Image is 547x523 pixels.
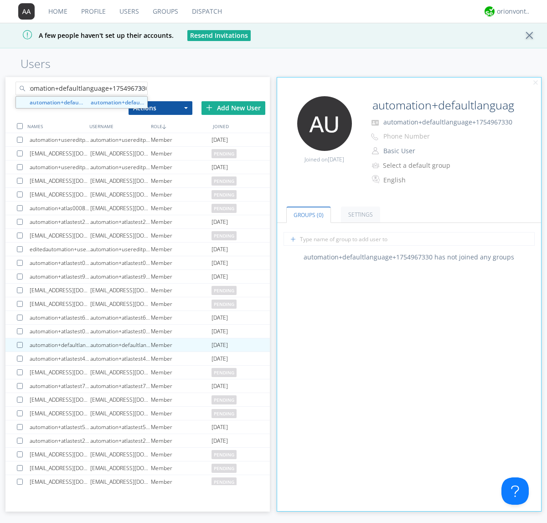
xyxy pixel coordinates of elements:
[5,448,270,461] a: [EMAIL_ADDRESS][DOMAIN_NAME][EMAIL_ADDRESS][DOMAIN_NAME]Memberpending
[212,338,228,352] span: [DATE]
[90,284,151,297] div: [EMAIL_ADDRESS][DOMAIN_NAME]
[151,352,212,365] div: Member
[5,366,270,379] a: [EMAIL_ADDRESS][DOMAIN_NAME][EMAIL_ADDRESS][DOMAIN_NAME]Memberpending
[30,352,90,365] div: automation+atlastest4841643016
[90,461,151,475] div: [EMAIL_ADDRESS][DOMAIN_NAME]
[151,338,212,352] div: Member
[30,379,90,393] div: automation+atlastest7204925671
[90,352,151,365] div: automation+atlastest4841643016
[151,393,212,406] div: Member
[151,366,212,379] div: Member
[90,379,151,393] div: automation+atlastest7204925671
[212,243,228,256] span: [DATE]
[30,297,90,311] div: [EMAIL_ADDRESS][DOMAIN_NAME]
[90,434,151,447] div: automation+atlastest2964760315
[5,461,270,475] a: [EMAIL_ADDRESS][DOMAIN_NAME][EMAIL_ADDRESS][DOMAIN_NAME]Memberpending
[187,30,251,41] button: Resend Invitations
[151,420,212,434] div: Member
[212,434,228,448] span: [DATE]
[151,407,212,420] div: Member
[90,420,151,434] div: automation+atlastest5427519359
[497,7,531,16] div: orionvontas+atlas+automation+org2
[284,232,535,246] input: Type name of group to add user to
[30,393,90,406] div: [EMAIL_ADDRESS][DOMAIN_NAME]
[371,133,378,140] img: phone-outline.svg
[90,256,151,269] div: automation+atlastest0207726650
[25,119,87,133] div: NAMES
[90,174,151,187] div: [EMAIL_ADDRESS][DOMAIN_NAME]
[212,215,228,229] span: [DATE]
[30,407,90,420] div: [EMAIL_ADDRESS][DOMAIN_NAME]
[30,243,90,256] div: editedautomation+usereditprofile+1753844339
[30,98,142,106] strong: automation+defaultlanguage+1754967330
[212,352,228,366] span: [DATE]
[369,96,516,114] input: Name
[30,229,90,242] div: [EMAIL_ADDRESS][DOMAIN_NAME]
[151,256,212,269] div: Member
[532,80,539,86] img: cancel.svg
[151,202,212,215] div: Member
[5,133,270,147] a: automation+usereditprofile+1753850455automation+usereditprofile+1753850455Member[DATE]
[30,325,90,338] div: automation+atlastest0196819604
[5,174,270,188] a: [EMAIL_ADDRESS][DOMAIN_NAME][EMAIL_ADDRESS][DOMAIN_NAME]Memberpending
[297,96,352,151] img: 373638.png
[30,174,90,187] div: [EMAIL_ADDRESS][DOMAIN_NAME]
[211,119,272,133] div: JOINED
[30,366,90,379] div: [EMAIL_ADDRESS][DOMAIN_NAME]
[328,155,344,163] span: [DATE]
[5,161,270,174] a: automation+usereditprofile+1753900487automation+usereditprofile+1753900487Member[DATE]
[90,202,151,215] div: [EMAIL_ADDRESS][DOMAIN_NAME]
[90,147,151,160] div: [EMAIL_ADDRESS][DOMAIN_NAME]
[151,297,212,311] div: Member
[212,420,228,434] span: [DATE]
[15,82,148,95] input: Search users
[30,270,90,283] div: automation+atlastest9776927396
[151,229,212,242] div: Member
[212,149,237,158] span: pending
[383,176,459,185] div: English
[5,147,270,161] a: [EMAIL_ADDRESS][DOMAIN_NAME][EMAIL_ADDRESS][DOMAIN_NAME]Memberpending
[212,286,237,295] span: pending
[151,461,212,475] div: Member
[5,379,270,393] a: automation+atlastest7204925671automation+atlastest7204925671Member[DATE]
[151,325,212,338] div: Member
[5,243,270,256] a: editedautomation+usereditprofile+1753844339automation+usereditprofile+1753844339Member[DATE]
[383,161,459,170] div: Select a default group
[212,190,237,199] span: pending
[151,434,212,447] div: Member
[151,147,212,160] div: Member
[212,176,237,186] span: pending
[151,133,212,146] div: Member
[380,145,471,157] button: Basic User
[286,207,331,223] a: Groups (0)
[30,338,90,352] div: automation+defaultlanguage+1754967330
[151,174,212,187] div: Member
[90,325,151,338] div: automation+atlastest0196819604
[212,270,228,284] span: [DATE]
[383,118,512,126] span: automation+defaultlanguage+1754967330
[341,207,380,223] a: Settings
[277,253,542,262] div: automation+defaultlanguage+1754967330 has not joined any groups
[304,155,344,163] span: Joined on
[90,133,151,146] div: automation+usereditprofile+1753850455
[90,270,151,283] div: automation+atlastest9776927396
[7,31,174,40] span: A few people haven't set up their accounts.
[90,448,151,461] div: [EMAIL_ADDRESS][DOMAIN_NAME]
[5,202,270,215] a: automation+atlas0008+org2[EMAIL_ADDRESS][DOMAIN_NAME]Memberpending
[151,448,212,461] div: Member
[5,215,270,229] a: automation+atlastest2149889861automation+atlastest2149889861Member[DATE]
[18,3,35,20] img: 373638.png
[90,161,151,174] div: automation+usereditprofile+1753900487
[372,147,379,155] img: person-outline.svg
[30,448,90,461] div: [EMAIL_ADDRESS][DOMAIN_NAME]
[5,420,270,434] a: automation+atlastest5427519359automation+atlastest5427519359Member[DATE]
[5,297,270,311] a: [EMAIL_ADDRESS][DOMAIN_NAME][EMAIL_ADDRESS][DOMAIN_NAME]Memberpending
[90,243,151,256] div: automation+usereditprofile+1753844339
[90,393,151,406] div: [EMAIL_ADDRESS][DOMAIN_NAME]
[212,311,228,325] span: [DATE]
[5,188,270,202] a: [EMAIL_ADDRESS][DOMAIN_NAME][EMAIL_ADDRESS][DOMAIN_NAME]Memberpending
[212,161,228,174] span: [DATE]
[30,215,90,228] div: automation+atlastest2149889861
[90,338,151,352] div: automation+defaultlanguage+1754967330
[212,231,237,240] span: pending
